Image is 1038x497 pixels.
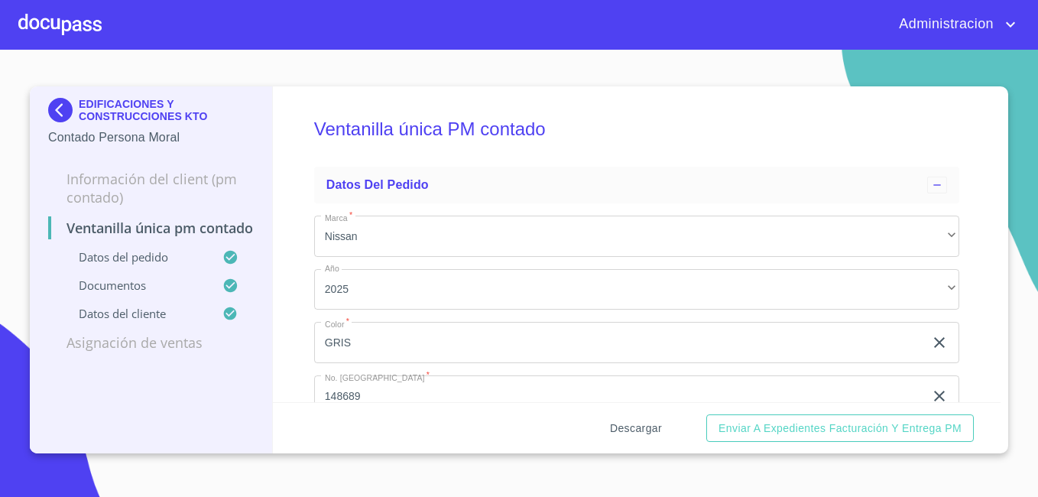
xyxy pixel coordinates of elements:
button: clear input [930,387,949,405]
button: Enviar a Expedientes Facturación y Entrega PM [706,414,974,443]
p: Documentos [48,278,222,293]
p: Datos del pedido [48,249,222,265]
div: Datos del pedido [314,167,959,203]
p: EDIFICACIONES Y CONSTRUCCIONES KTO [79,98,254,122]
button: Descargar [604,414,668,443]
p: Ventanilla única PM contado [48,219,254,237]
span: Descargar [610,419,662,438]
div: 2025 [314,269,959,310]
p: Información del Client (PM contado) [48,170,254,206]
button: clear input [930,333,949,352]
p: Contado Persona Moral [48,128,254,147]
span: Enviar a Expedientes Facturación y Entrega PM [718,419,962,438]
span: Datos del pedido [326,178,429,191]
button: account of current user [887,12,1020,37]
p: Asignación de Ventas [48,333,254,352]
div: EDIFICACIONES Y CONSTRUCCIONES KTO [48,98,254,128]
div: Nissan [314,216,959,257]
img: Docupass spot blue [48,98,79,122]
span: Administracion [887,12,1001,37]
p: Datos del cliente [48,306,222,321]
h5: Ventanilla única PM contado [314,98,959,161]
